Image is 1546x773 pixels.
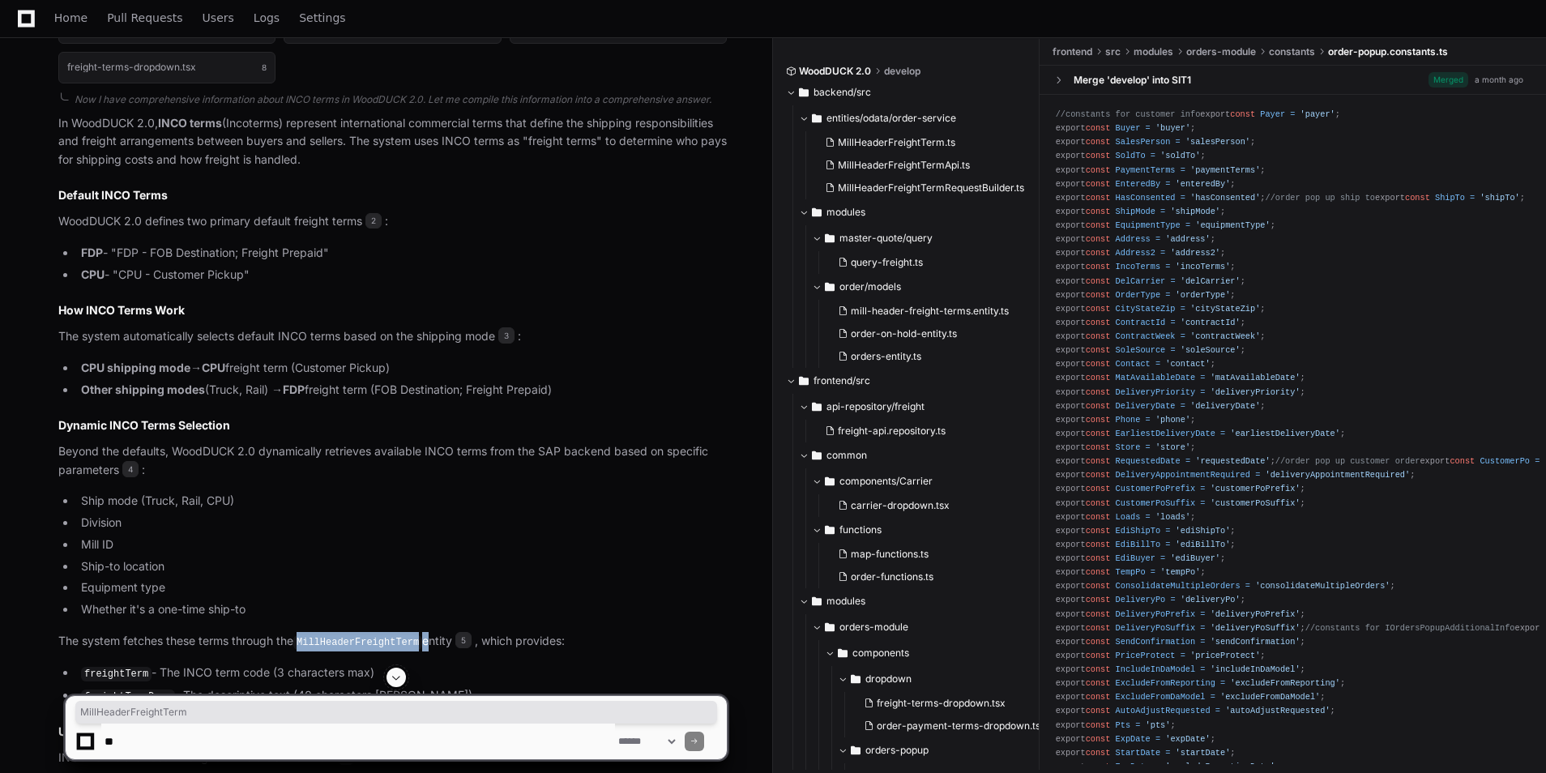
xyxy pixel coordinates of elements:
span: ContractId [1116,318,1166,327]
span: EdiBillTo [1116,540,1160,549]
span: mill-header-freight-terms.entity.ts [851,305,1009,318]
span: = [1170,318,1175,327]
svg: Directory [799,371,809,391]
button: mill-header-freight-terms.entity.ts [831,300,1024,322]
li: Equipment type [76,579,727,597]
span: MillHeaderFreightTermApi.ts [838,159,970,172]
span: carrier-dropdown.tsx [851,499,950,512]
li: - "FDP - FOB Destination; Freight Prepaid" [76,244,727,263]
span: = [1200,373,1205,382]
span: const [1086,137,1111,147]
span: SendConfirmation [1116,637,1196,647]
span: SalesPerson [1116,137,1171,147]
span: api-repository/freight [826,400,925,413]
li: - The INCO term code (3 characters max) [76,664,727,683]
span: MillHeaderFreightTerm.ts [838,136,955,149]
button: carrier-dropdown.tsx [831,494,1031,517]
span: const [1086,623,1111,633]
span: = [1160,207,1165,216]
span: 'ediBillTo' [1176,540,1231,549]
svg: Directory [812,203,822,222]
span: ContractWeek [1116,331,1176,341]
span: freight-api.repository.ts [838,425,946,438]
span: = [1165,179,1170,189]
span: DeliveryPriority [1116,387,1196,397]
span: frontend/src [814,374,870,387]
span: 'loads' [1155,512,1190,522]
span: const [1086,207,1111,216]
span: backend/src [814,86,871,99]
strong: FDP [283,382,305,396]
strong: CPU shipping mode [81,361,190,374]
button: dropdown [838,666,1056,692]
span: = [1185,220,1190,230]
span: = [1255,470,1260,480]
button: functions [812,517,1040,543]
span: CityStateZip [1116,304,1176,314]
span: EdiShipTo [1116,526,1160,536]
h2: Default INCO Terms [58,187,727,203]
span: HasConsented [1116,193,1176,203]
span: MillHeaderFreightTerm [80,706,712,719]
span: = [1290,109,1295,119]
span: //constants for IOrdersPopupAdditionalInfo [1305,623,1515,633]
span: IncludeInDaModel [1116,664,1196,674]
span: order-functions.ts [851,570,933,583]
span: Store [1116,442,1141,452]
span: MatAvailableDate [1116,373,1196,382]
span: 'customerPoPrefix' [1211,484,1300,493]
span: EarliestDeliveryDate [1116,429,1215,438]
span: Contact [1116,359,1151,369]
span: = [1160,248,1165,258]
span: query-freight.ts [851,256,923,269]
span: 'deliveryAppointmentRequired' [1265,470,1410,480]
span: 'shipMode' [1170,207,1220,216]
span: 'deliveryPo' [1181,595,1241,604]
span: 'ediBuyer' [1170,553,1220,563]
span: 3 [498,327,515,344]
span: 8 [262,61,267,74]
span: = [1535,456,1540,466]
span: const [1450,456,1475,466]
span: orders-module [1186,45,1256,58]
button: freight-terms-dropdown.tsx8 [58,52,275,83]
span: = [1165,262,1170,271]
span: Logs [254,13,280,23]
li: Mill ID [76,536,727,554]
svg: Directory [825,520,835,540]
span: Phone [1116,415,1141,425]
span: = [1176,137,1181,147]
button: MillHeaderFreightTermApi.ts [818,154,1024,177]
span: const [1086,331,1111,341]
span: 'cityStateZip' [1190,304,1260,314]
span: 'equipmentType' [1195,220,1270,230]
span: 'sendConfirmation' [1211,637,1300,647]
span: Users [203,13,234,23]
svg: Directory [812,446,822,465]
p: The system automatically selects default INCO terms based on the shipping mode : [58,327,727,346]
svg: Directory [825,228,835,248]
span: const [1230,109,1255,119]
button: order/models [812,274,1034,300]
span: = [1200,664,1205,674]
span: 'phone' [1155,415,1190,425]
code: MillHeaderFreightTerm [293,635,422,650]
span: 'salesPerson' [1185,137,1250,147]
span: frontend [1053,45,1092,58]
button: entities/odata/order-service [799,105,1034,131]
span: map-functions.ts [851,548,929,561]
span: //constants for customer info [1056,109,1201,119]
p: In WoodDUCK 2.0, (Incoterms) represent international commercial terms that define the shipping re... [58,114,727,169]
span: 'hasConsented' [1190,193,1260,203]
span: DelCarrier [1116,276,1166,286]
li: Division [76,514,727,532]
span: Buyer [1116,123,1141,133]
span: 'deliveryPoPrefix' [1211,609,1300,619]
button: MillHeaderFreightTermRequestBuilder.ts [818,177,1024,199]
span: RequestedDate [1116,456,1181,466]
span: const [1086,637,1111,647]
span: 'enteredBy' [1176,179,1231,189]
span: CustomerPo [1480,456,1530,466]
span: PaymentTerms [1116,165,1176,175]
span: const [1086,664,1111,674]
